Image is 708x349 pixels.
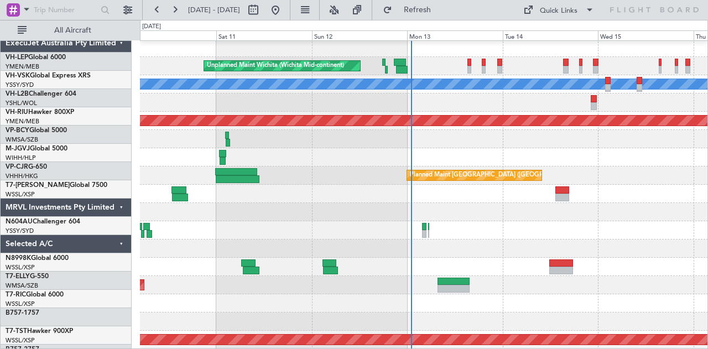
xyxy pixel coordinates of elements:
[6,109,74,116] a: VH-RIUHawker 800XP
[378,1,444,19] button: Refresh
[6,72,91,79] a: VH-VSKGlobal Express XRS
[6,273,49,280] a: T7-ELLYG-550
[407,30,503,40] div: Mon 13
[34,2,97,18] input: Trip Number
[6,291,64,298] a: T7-RICGlobal 6000
[121,30,216,40] div: Fri 10
[6,328,73,335] a: T7-TSTHawker 900XP
[6,255,69,262] a: N8998KGlobal 6000
[6,127,29,134] span: VP-BCY
[6,145,30,152] span: M-JGVJ
[6,182,70,189] span: T7-[PERSON_NAME]
[6,291,26,298] span: T7-RIC
[29,27,117,34] span: All Aircraft
[216,30,312,40] div: Sat 11
[6,81,34,89] a: YSSY/SYD
[6,300,35,308] a: WSSL/XSP
[598,30,694,40] div: Wed 15
[6,227,34,235] a: YSSY/SYD
[142,22,161,32] div: [DATE]
[6,273,30,280] span: T7-ELLY
[12,22,120,39] button: All Aircraft
[6,136,38,144] a: WMSA/SZB
[6,91,29,97] span: VH-L2B
[394,6,441,14] span: Refresh
[207,58,344,74] div: Unplanned Maint Wichita (Wichita Mid-continent)
[503,30,598,40] div: Tue 14
[6,255,31,262] span: N8998K
[410,167,595,184] div: Planned Maint [GEOGRAPHIC_DATA] ([GEOGRAPHIC_DATA] Intl)
[6,336,35,345] a: WSSL/XSP
[6,109,28,116] span: VH-RIU
[188,5,240,15] span: [DATE] - [DATE]
[6,72,30,79] span: VH-VSK
[6,54,28,61] span: VH-LEP
[6,328,27,335] span: T7-TST
[6,218,80,225] a: N604AUChallenger 604
[6,145,67,152] a: M-JGVJGlobal 5000
[6,182,107,189] a: T7-[PERSON_NAME]Global 7500
[6,190,35,199] a: WSSL/XSP
[6,127,67,134] a: VP-BCYGlobal 5000
[6,172,38,180] a: VHHH/HKG
[6,164,28,170] span: VP-CJR
[6,218,33,225] span: N604AU
[6,62,39,71] a: YMEN/MEB
[6,310,39,316] a: B757-1757
[6,91,76,97] a: VH-L2BChallenger 604
[6,164,47,170] a: VP-CJRG-650
[6,54,66,61] a: VH-LEPGlobal 6000
[540,6,577,17] div: Quick Links
[6,154,36,162] a: WIHH/HLP
[518,1,600,19] button: Quick Links
[6,282,38,290] a: WMSA/SZB
[6,99,37,107] a: YSHL/WOL
[6,263,35,272] a: WSSL/XSP
[312,30,408,40] div: Sun 12
[6,117,39,126] a: YMEN/MEB
[6,310,28,316] span: B757-1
